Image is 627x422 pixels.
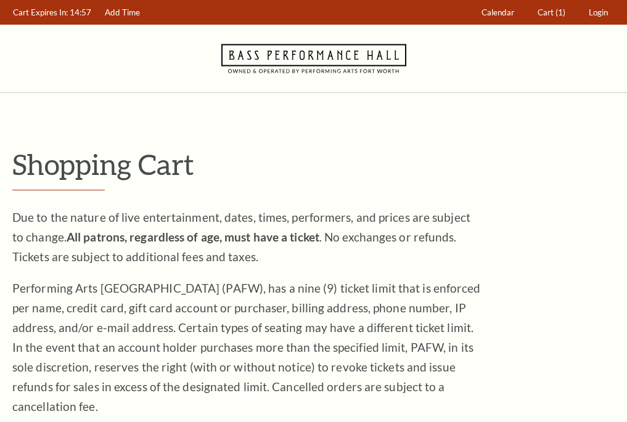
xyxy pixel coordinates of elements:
[555,7,565,17] span: (1)
[538,7,554,17] span: Cart
[476,1,520,25] a: Calendar
[13,7,68,17] span: Cart Expires In:
[482,7,514,17] span: Calendar
[583,1,614,25] a: Login
[99,1,146,25] a: Add Time
[67,230,319,244] strong: All patrons, regardless of age, must have a ticket
[70,7,91,17] span: 14:57
[12,210,470,264] span: Due to the nature of live entertainment, dates, times, performers, and prices are subject to chan...
[532,1,572,25] a: Cart (1)
[589,7,608,17] span: Login
[12,148,615,180] p: Shopping Cart
[12,278,481,416] p: Performing Arts [GEOGRAPHIC_DATA] (PAFW), has a nine (9) ticket limit that is enforced per name, ...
